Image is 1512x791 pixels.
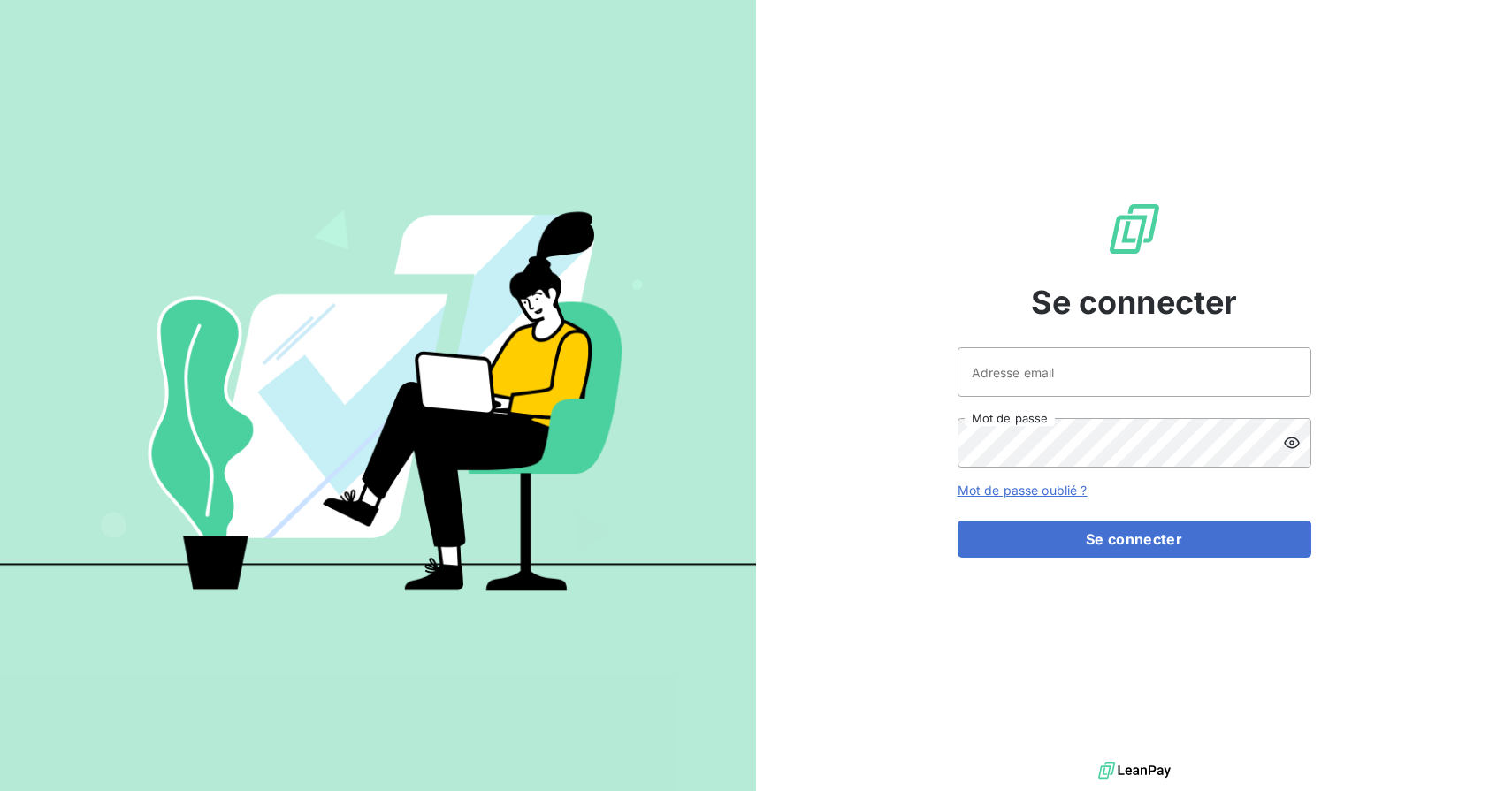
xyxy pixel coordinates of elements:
[1106,201,1163,257] img: Logo LeanPay
[1098,757,1171,784] img: logo
[958,347,1311,397] input: placeholder
[958,483,1088,498] a: Mot de passe oublié ?
[958,521,1311,558] button: Se connecter
[1031,278,1238,326] span: Se connecter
